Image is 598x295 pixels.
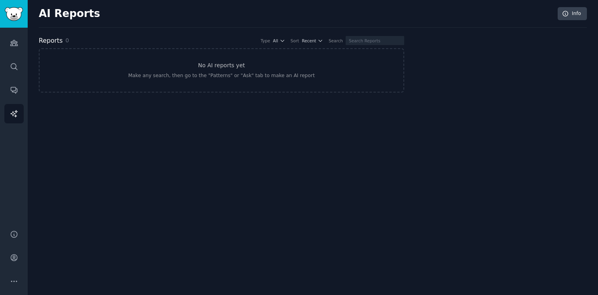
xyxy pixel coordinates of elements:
[39,48,404,93] a: No AI reports yetMake any search, then go to the "Patterns" or "Ask" tab to make an AI report
[273,38,285,43] button: All
[302,38,316,43] span: Recent
[329,38,343,43] div: Search
[128,72,314,79] div: Make any search, then go to the "Patterns" or "Ask" tab to make an AI report
[39,36,62,46] h2: Reports
[273,38,278,43] span: All
[65,37,69,43] span: 0
[198,61,245,70] h3: No AI reports yet
[302,38,323,43] button: Recent
[5,7,23,21] img: GummySearch logo
[39,8,100,20] h2: AI Reports
[291,38,299,43] div: Sort
[558,7,587,21] a: Info
[346,36,404,45] input: Search Reports
[261,38,270,43] div: Type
